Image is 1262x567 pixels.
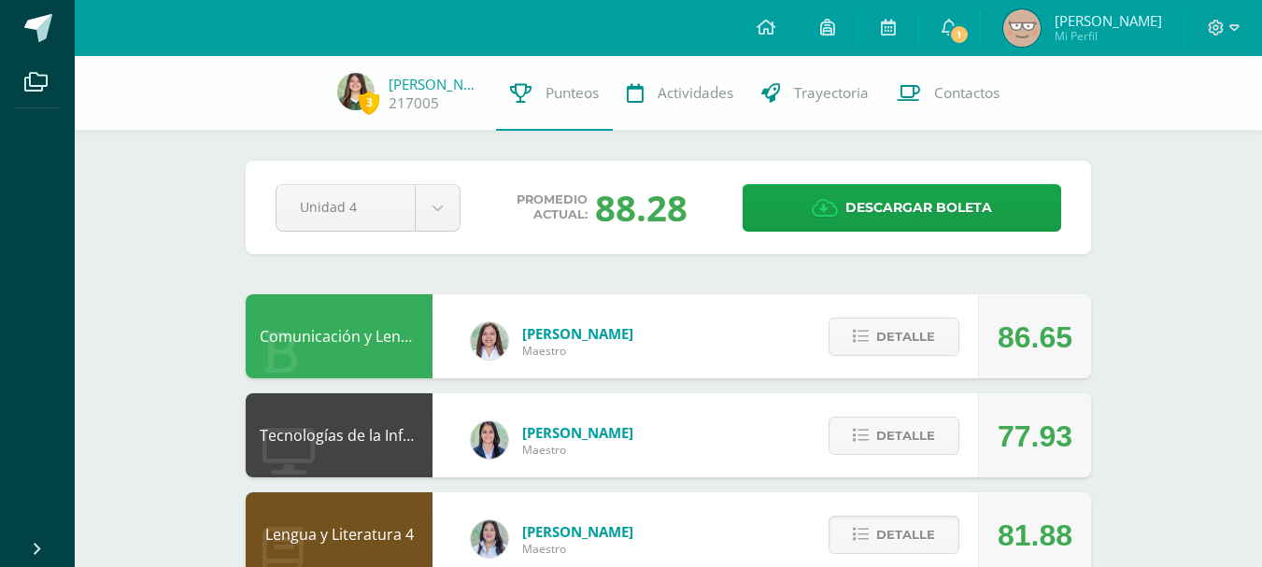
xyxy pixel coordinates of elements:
[496,56,613,131] a: Punteos
[522,324,633,343] span: [PERSON_NAME]
[949,24,970,45] span: 1
[613,56,747,131] a: Actividades
[277,185,460,231] a: Unidad 4
[743,184,1061,232] a: Descargar boleta
[747,56,883,131] a: Trayectoria
[522,541,633,557] span: Maestro
[883,56,1014,131] a: Contactos
[595,183,688,232] div: 88.28
[934,83,1000,103] span: Contactos
[998,295,1072,379] div: 86.65
[794,83,869,103] span: Trayectoria
[522,343,633,359] span: Maestro
[876,517,935,552] span: Detalle
[1003,9,1041,47] img: 71f96e2616eca63d647a955b9c55e1b9.png
[522,423,633,442] span: [PERSON_NAME]
[300,185,391,229] span: Unidad 4
[337,73,375,110] img: 6a14ada82c720ff23d4067649101bdce.png
[1055,28,1162,44] span: Mi Perfil
[471,421,508,459] img: 7489ccb779e23ff9f2c3e89c21f82ed0.png
[829,318,959,356] button: Detalle
[471,322,508,360] img: acecb51a315cac2de2e3deefdb732c9f.png
[829,516,959,554] button: Detalle
[246,393,432,477] div: Tecnologías de la Información y la Comunicación 4
[658,83,733,103] span: Actividades
[517,192,588,222] span: Promedio actual:
[359,91,379,114] span: 3
[1055,11,1162,30] span: [PERSON_NAME]
[876,319,935,354] span: Detalle
[246,294,432,378] div: Comunicación y Lenguaje L3 Inglés 4
[829,417,959,455] button: Detalle
[546,83,599,103] span: Punteos
[522,522,633,541] span: [PERSON_NAME]
[876,418,935,453] span: Detalle
[522,442,633,458] span: Maestro
[998,394,1072,478] div: 77.93
[471,520,508,558] img: df6a3bad71d85cf97c4a6d1acf904499.png
[389,93,439,113] a: 217005
[389,75,482,93] a: [PERSON_NAME]
[845,185,992,231] span: Descargar boleta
